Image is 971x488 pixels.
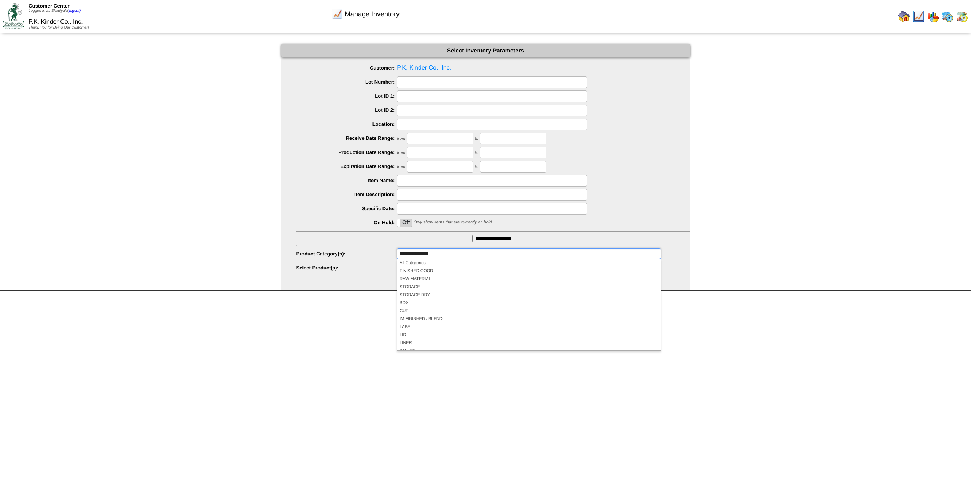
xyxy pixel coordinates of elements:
[296,135,397,141] label: Receive Date Range:
[3,3,24,29] img: ZoRoCo_Logo(Green%26Foil)%20jpg.webp
[397,275,660,283] li: RAW MATERIAL
[941,10,953,22] img: calendarprod.gif
[296,177,397,183] label: Item Name:
[296,79,397,85] label: Lot Number:
[331,8,343,20] img: line_graph.gif
[296,62,690,74] span: P.K, Kinder Co., Inc.
[296,107,397,113] label: Lot ID 2:
[296,265,397,271] label: Select Product(s):
[898,10,910,22] img: home.gif
[29,19,83,25] span: P.K, Kinder Co., Inc.
[397,323,660,331] li: LABEL
[475,165,478,169] span: to
[912,10,925,22] img: line_graph.gif
[397,315,660,323] li: IM FINISHED / BLEND
[296,163,397,169] label: Expiration Date Range:
[397,299,660,307] li: BOX
[956,10,968,22] img: calendarinout.gif
[397,219,412,227] div: OnOff
[68,9,81,13] a: (logout)
[397,331,660,339] li: LID
[296,65,397,71] label: Customer:
[29,25,89,30] span: Thank You for Being Our Customer!
[296,192,397,197] label: Item Description:
[281,44,690,57] div: Select Inventory Parameters
[296,121,397,127] label: Location:
[397,307,660,315] li: CUP
[475,151,478,155] span: to
[397,339,660,347] li: LINER
[397,267,660,275] li: FINISHED GOOD
[397,165,405,169] span: from
[397,219,412,227] label: Off
[29,9,81,13] span: Logged in as Skadiyala
[397,259,660,267] li: All Categories
[475,136,478,141] span: to
[296,93,397,99] label: Lot ID 1:
[397,291,660,299] li: STORAGE DRY
[397,151,405,155] span: from
[397,283,660,291] li: STORAGE
[927,10,939,22] img: graph.gif
[414,220,493,225] span: Only show items that are currently on hold.
[397,347,660,355] li: PALLET
[296,220,397,225] label: On Hold:
[397,136,405,141] span: from
[345,10,400,18] span: Manage Inventory
[296,206,397,211] label: Specific Date:
[296,251,397,257] label: Product Category(s):
[29,3,70,9] span: Customer Center
[296,149,397,155] label: Production Date Range:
